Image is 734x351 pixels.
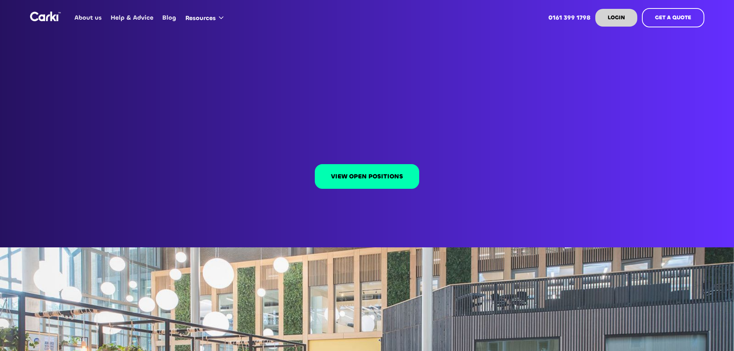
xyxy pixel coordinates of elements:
[315,164,419,189] a: VIEW OPEN POSITIONS
[595,9,637,27] a: LOGIN
[544,3,595,33] a: 0161 399 1798
[608,14,625,21] strong: LOGIN
[548,13,591,22] strong: 0161 399 1798
[158,3,181,33] a: Blog
[185,14,216,22] div: Resources
[30,12,61,21] img: Logo
[70,3,106,33] a: About us
[655,14,691,21] strong: GET A QUOTE
[642,8,704,27] a: GET A QUOTE
[106,3,158,33] a: Help & Advice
